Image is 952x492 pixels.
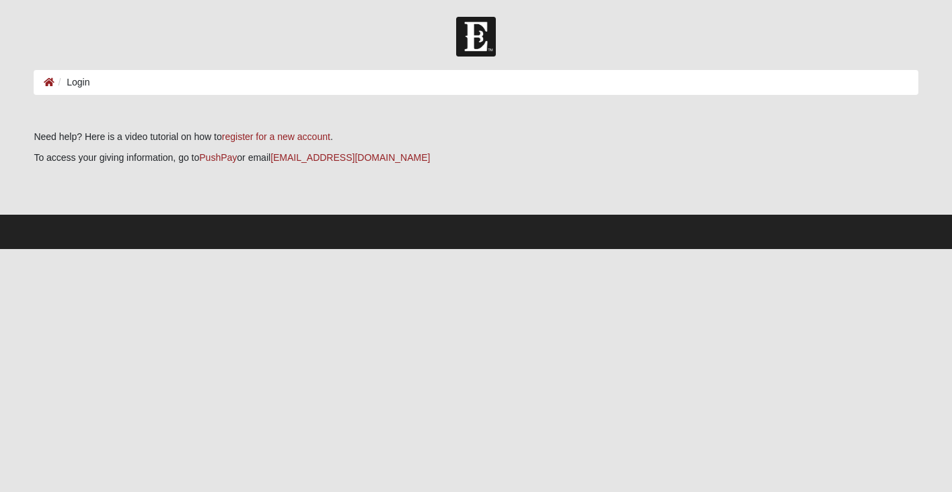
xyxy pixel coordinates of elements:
li: Login [54,75,89,90]
p: To access your giving information, go to or email [34,151,918,165]
a: [EMAIL_ADDRESS][DOMAIN_NAME] [270,152,430,163]
a: register for a new account [222,131,330,142]
a: PushPay [199,152,237,163]
img: Church of Eleven22 Logo [456,17,496,57]
p: Need help? Here is a video tutorial on how to . [34,130,918,144]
